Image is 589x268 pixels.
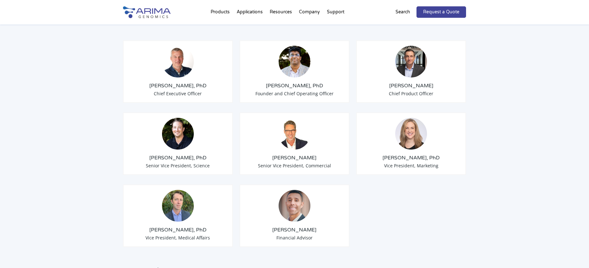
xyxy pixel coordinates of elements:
[128,82,227,89] h3: [PERSON_NAME], PhD
[128,154,227,161] h3: [PERSON_NAME], PhD
[255,90,334,97] span: Founder and Chief Operating Officer
[279,46,310,77] img: Sid-Selvaraj_Arima-Genomics.png
[362,154,461,161] h3: [PERSON_NAME], PhD
[362,82,461,89] h3: [PERSON_NAME]
[258,163,331,169] span: Senior Vice President, Commercial
[146,163,210,169] span: Senior Vice President, Science
[395,118,427,150] img: 19364919-cf75-45a2-a608-1b8b29f8b955.jpg
[279,190,310,222] img: A.-Seltser-Headshot.jpeg
[123,6,171,18] img: Arima-Genomics-logo
[162,118,194,150] img: Anthony-Schmitt_Arima-Genomics.png
[162,190,194,222] img: 1632501909860.jpeg
[389,90,433,97] span: Chief Product Officer
[245,154,344,161] h3: [PERSON_NAME]
[245,226,344,233] h3: [PERSON_NAME]
[416,6,466,18] a: Request a Quote
[146,235,210,241] span: Vice President, Medical Affairs
[162,46,194,77] img: Tom-Willis.jpg
[276,235,313,241] span: Financial Advisor
[395,46,427,77] img: Chris-Roberts.jpg
[279,118,310,150] img: David-Duvall-Headshot.jpg
[245,82,344,89] h3: [PERSON_NAME], PhD
[396,8,410,16] p: Search
[384,163,438,169] span: Vice President, Marketing
[154,90,202,97] span: Chief Executive Officer
[128,226,227,233] h3: [PERSON_NAME], PhD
